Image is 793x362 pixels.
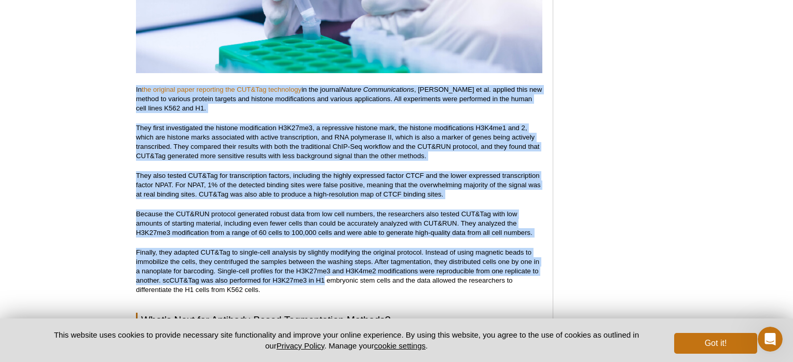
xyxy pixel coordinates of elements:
[136,123,542,161] p: They first investigated the histone modification H3K27me3, a repressive histone mark, the histone...
[277,341,324,350] a: Privacy Policy
[136,313,542,327] h2: What’s Next for Antibody-Based Tagmentation Methods?
[36,329,657,351] p: This website uses cookies to provide necessary site functionality and improve your online experie...
[136,85,542,113] p: In in the journal , [PERSON_NAME] et al. applied this new method to various protein targets and h...
[136,171,542,199] p: They also tested CUT&Tag for transcription factors, including the highly expressed factor CTCF an...
[674,333,757,354] button: Got it!
[136,210,542,238] p: Because the CUT&RUN protocol generated robust data from low cell numbers, the researchers also te...
[374,341,426,350] button: cookie settings
[142,86,302,93] a: the original paper reporting the CUT&Tag technology
[758,327,783,352] iframe: Intercom live chat
[340,86,414,93] em: Nature Communications
[136,248,542,295] p: Finally, they adapted CUT&Tag to single-cell analysis by slightly modifying the original protocol...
